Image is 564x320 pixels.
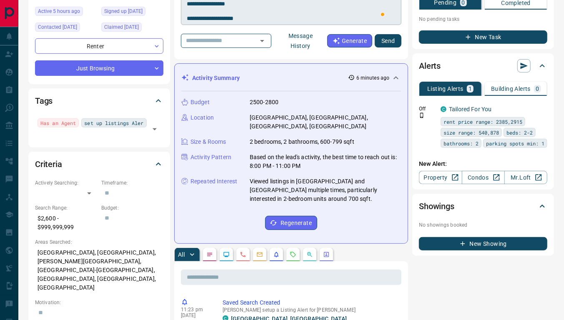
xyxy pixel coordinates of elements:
[419,59,441,72] h2: Alerts
[506,128,533,137] span: beds: 2-2
[84,119,143,127] span: set up listings Aler
[181,70,401,86] div: Activity Summary6 minutes ago
[206,251,213,258] svg: Notes
[250,137,354,146] p: 2 bedrooms, 2 bathrooms, 600-799 sqft
[35,246,163,295] p: [GEOGRAPHIC_DATA], [GEOGRAPHIC_DATA], [PERSON_NAME][GEOGRAPHIC_DATA], [GEOGRAPHIC_DATA]-[GEOGRAPH...
[35,299,163,306] p: Motivation:
[419,105,436,112] p: Off
[35,157,62,171] h2: Criteria
[35,60,163,76] div: Just Browsing
[419,160,547,168] p: New Alert:
[323,251,330,258] svg: Agent Actions
[104,7,143,15] span: Signed up [DATE]
[35,154,163,174] div: Criteria
[191,113,214,122] p: Location
[35,94,53,107] h2: Tags
[223,298,398,307] p: Saved Search Created
[101,22,163,34] div: Sun Jan 26 2025
[191,177,237,186] p: Repeated Interest
[306,251,313,258] svg: Opportunities
[256,251,263,258] svg: Emails
[101,204,163,212] p: Budget:
[191,137,226,146] p: Size & Rooms
[250,177,401,203] p: Viewed listings in [GEOGRAPHIC_DATA] and [GEOGRAPHIC_DATA] multiple times, particularly intereste...
[274,29,327,52] button: Message History
[444,117,522,126] span: rent price range: 2385,2915
[35,212,97,234] p: $2,600 - $999,999,999
[35,38,163,54] div: Renter
[40,119,76,127] span: Has an Agent
[449,106,491,112] a: Tailored For You
[38,23,77,31] span: Contacted [DATE]
[104,23,139,31] span: Claimed [DATE]
[419,200,454,213] h2: Showings
[35,7,97,18] div: Wed Aug 13 2025
[250,98,278,107] p: 2500-2800
[181,312,210,318] p: [DATE]
[178,252,185,257] p: All
[419,171,462,184] a: Property
[191,153,231,162] p: Activity Pattern
[419,196,547,216] div: Showings
[419,112,425,118] svg: Push Notification Only
[375,34,401,47] button: Send
[427,86,464,92] p: Listing Alerts
[181,307,210,312] p: 11:23 pm
[419,13,547,25] p: No pending tasks
[35,204,97,212] p: Search Range:
[223,251,230,258] svg: Lead Browsing Activity
[444,128,499,137] span: size range: 540,878
[223,307,398,313] p: [PERSON_NAME] setup a Listing Alert for [PERSON_NAME]
[536,86,539,92] p: 0
[35,238,163,246] p: Areas Searched:
[149,123,160,135] button: Open
[101,7,163,18] div: Sun Jan 26 2025
[256,35,268,47] button: Open
[38,7,80,15] span: Active 5 hours ago
[419,237,547,250] button: New Showing
[250,113,401,131] p: [GEOGRAPHIC_DATA], [GEOGRAPHIC_DATA], [GEOGRAPHIC_DATA], [GEOGRAPHIC_DATA]
[441,106,446,112] div: condos.ca
[419,30,547,44] button: New Task
[356,74,389,82] p: 6 minutes ago
[35,179,97,187] p: Actively Searching:
[192,74,240,82] p: Activity Summary
[250,153,401,170] p: Based on the lead's activity, the best time to reach out is: 8:00 PM - 11:00 PM
[273,251,280,258] svg: Listing Alerts
[327,34,372,47] button: Generate
[419,221,547,229] p: No showings booked
[265,216,317,230] button: Regenerate
[35,91,163,111] div: Tags
[469,86,472,92] p: 1
[486,139,544,147] span: parking spots min: 1
[491,86,531,92] p: Building Alerts
[191,98,210,107] p: Budget
[444,139,479,147] span: bathrooms: 2
[290,251,296,258] svg: Requests
[240,251,246,258] svg: Calls
[419,56,547,76] div: Alerts
[504,171,547,184] a: Mr.Loft
[462,171,505,184] a: Condos
[35,22,97,34] div: Sun Jan 26 2025
[101,179,163,187] p: Timeframe:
